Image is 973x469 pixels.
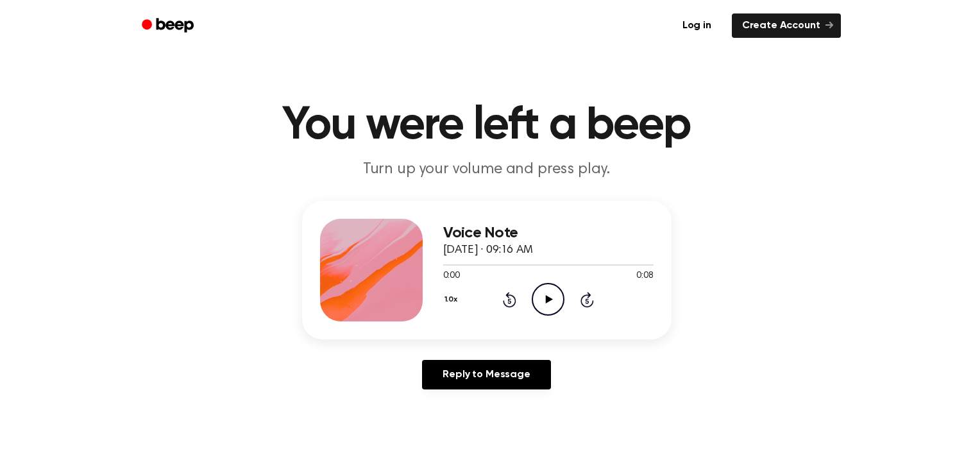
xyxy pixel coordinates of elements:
button: 1.0x [443,289,462,311]
h3: Voice Note [443,225,654,242]
a: Create Account [732,13,841,38]
a: Log in [670,11,724,40]
a: Beep [133,13,205,38]
span: [DATE] · 09:16 AM [443,244,533,256]
a: Reply to Message [422,360,550,389]
span: 0:08 [636,269,653,283]
h1: You were left a beep [158,103,815,149]
span: 0:00 [443,269,460,283]
p: Turn up your volume and press play. [241,159,733,180]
